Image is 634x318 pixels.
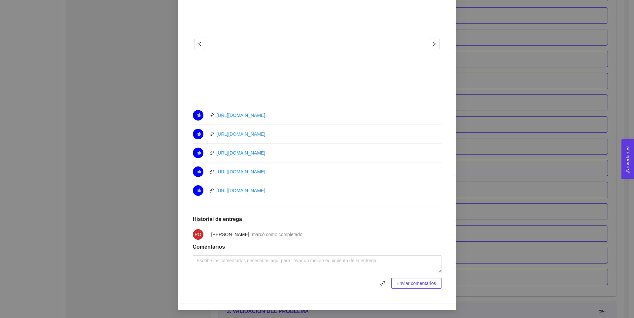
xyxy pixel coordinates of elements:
[195,41,205,47] span: left
[323,94,328,95] button: 4
[299,94,306,95] button: 1
[429,41,439,47] span: right
[217,188,265,193] a: [URL][DOMAIN_NAME]
[194,39,205,49] button: left
[217,131,265,137] a: [URL][DOMAIN_NAME]
[316,94,321,95] button: 3
[193,244,441,250] h1: Comentarios
[209,151,214,155] span: link
[217,150,265,156] a: [URL][DOMAIN_NAME]
[194,185,201,196] span: link
[217,113,265,118] a: [URL][DOMAIN_NAME]
[194,129,201,139] span: link
[252,232,302,237] span: marcó como completado
[194,229,201,240] span: PO
[397,280,436,287] span: Enviar comentarios
[194,110,201,121] span: link
[377,281,388,286] span: link
[391,278,441,289] button: Enviar comentarios
[209,132,214,136] span: link
[377,278,388,289] button: link
[378,281,388,286] span: link
[209,169,214,174] span: link
[194,148,201,158] span: link
[209,113,214,118] span: link
[211,232,249,237] span: [PERSON_NAME]
[217,169,265,174] a: [URL][DOMAIN_NAME]
[193,216,441,223] h1: Historial de entrega
[194,166,201,177] span: link
[308,94,314,95] button: 2
[621,139,634,179] button: Open Feedback Widget
[429,39,440,49] button: right
[209,188,214,193] span: link
[330,94,335,95] button: 5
